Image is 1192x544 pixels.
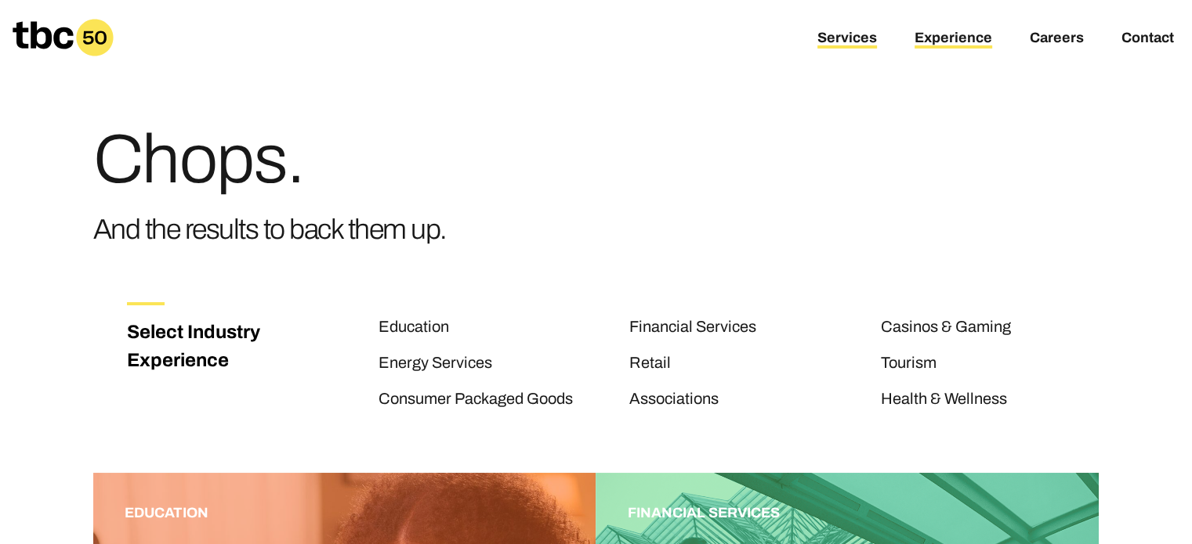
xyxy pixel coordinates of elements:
a: Associations [629,390,719,410]
a: Contact [1121,30,1174,49]
a: Education [378,318,448,338]
a: Retail [629,354,671,374]
a: Consumer Packaged Goods [378,390,572,410]
h3: Select Industry Experience [127,318,277,374]
a: Services [817,30,877,49]
a: Energy Services [378,354,491,374]
a: Careers [1030,30,1084,49]
h3: And the results to back them up. [93,207,447,252]
h1: Chops. [93,125,447,194]
a: Homepage [13,19,114,56]
a: Financial Services [629,318,756,338]
a: Tourism [881,354,937,374]
a: Casinos & Gaming [881,318,1011,338]
a: Experience [915,30,992,49]
a: Health & Wellness [881,390,1007,410]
